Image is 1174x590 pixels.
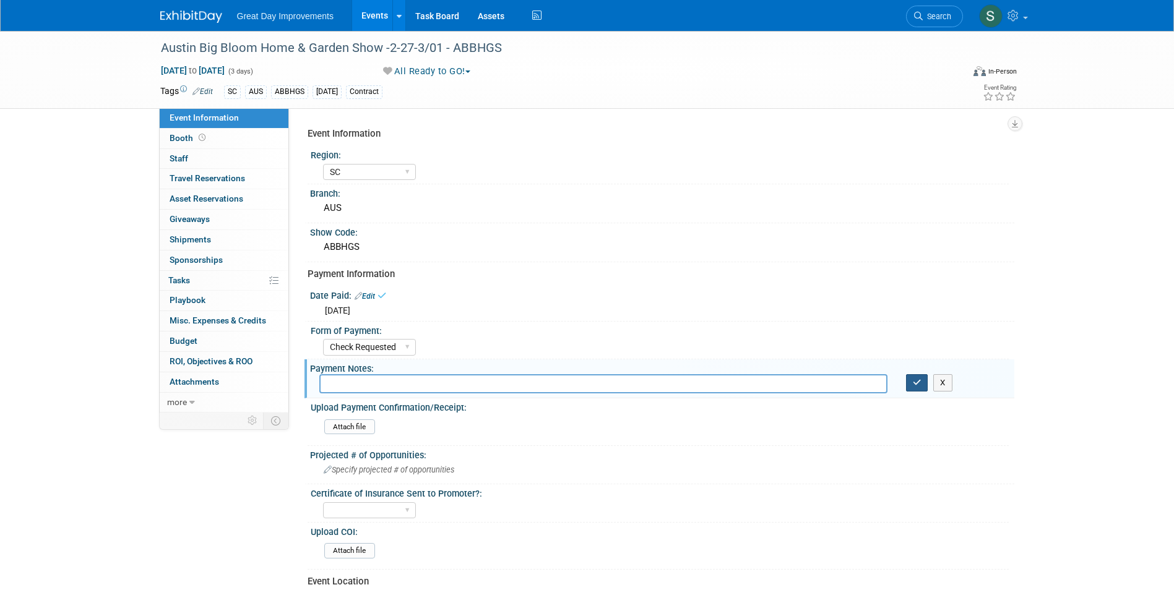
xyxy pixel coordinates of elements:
[160,129,288,148] a: Booth
[167,397,187,407] span: more
[170,133,208,143] span: Booth
[170,377,219,387] span: Attachments
[242,413,264,429] td: Personalize Event Tab Strip
[310,184,1014,200] div: Branch:
[310,286,1014,302] div: Date Paid:
[319,199,1005,218] div: AUS
[160,271,288,291] a: Tasks
[983,85,1016,91] div: Event Rating
[160,210,288,229] a: Giveaways
[160,11,222,23] img: ExhibitDay
[170,214,210,224] span: Giveaways
[170,356,252,366] span: ROI, Objectives & ROO
[324,465,454,474] span: Specify projected # of opportunities
[160,108,288,128] a: Event Information
[224,85,241,98] div: SC
[310,223,1014,239] div: Show Code:
[237,11,334,21] span: Great Day Improvements
[170,194,243,203] span: Asset Reservations
[168,275,190,285] span: Tasks
[245,85,267,98] div: AUS
[311,484,1009,500] div: Certificate of Insurance Sent to Promoter?:
[170,234,211,244] span: Shipments
[170,153,188,163] span: Staff
[355,292,375,301] a: Edit
[313,85,342,98] div: [DATE]
[311,398,1009,414] div: Upload Payment Confirmation/Receipt:
[310,359,1014,375] div: Payment Notes:
[227,67,253,75] span: (3 days)
[979,4,1003,28] img: Sha'Nautica Sales
[906,6,963,27] a: Search
[311,523,1009,538] div: Upload COI:
[170,295,205,305] span: Playbook
[160,189,288,209] a: Asset Reservations
[160,311,288,331] a: Misc. Expenses & Credits
[311,146,1009,161] div: Region:
[311,322,1009,337] div: Form of Payment:
[192,87,213,96] a: Edit
[271,85,308,98] div: ABBHGS
[196,133,208,142] span: Booth not reserved yet
[160,230,288,250] a: Shipments
[160,291,288,310] a: Playbook
[379,65,475,78] button: All Ready to GO!
[157,37,944,59] div: Austin Big Bloom Home & Garden Show -2-27-3/01 - ABBHGS
[923,12,951,21] span: Search
[170,173,245,183] span: Travel Reservations
[308,575,1005,588] div: Event Location
[933,374,952,391] button: X
[308,127,1005,140] div: Event Information
[160,149,288,169] a: Staff
[170,113,239,122] span: Event Information
[160,85,213,99] td: Tags
[973,66,986,76] img: Format-Inperson.png
[160,372,288,392] a: Attachments
[160,393,288,413] a: more
[310,446,1014,461] div: Projected # of Opportunities:
[263,413,288,429] td: Toggle Event Tabs
[308,268,1005,281] div: Payment Information
[187,66,199,75] span: to
[160,169,288,189] a: Travel Reservations
[160,352,288,372] a: ROI, Objectives & ROO
[170,255,223,265] span: Sponsorships
[890,64,1017,83] div: Event Format
[325,306,350,315] span: [DATE]
[160,65,225,76] span: [DATE] [DATE]
[160,250,288,270] a: Sponsorships
[170,315,266,325] span: Misc. Expenses & Credits
[160,331,288,351] a: Budget
[988,67,1017,76] div: In-Person
[170,336,197,346] span: Budget
[346,85,382,98] div: Contract
[319,237,1005,257] div: ABBHGS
